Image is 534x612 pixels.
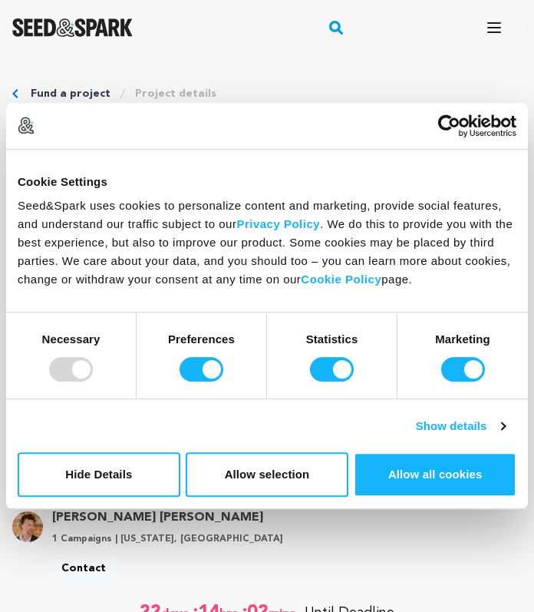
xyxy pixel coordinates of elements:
[168,332,235,346] strong: Preferences
[12,18,133,37] a: Seed&Spark Homepage
[18,173,516,191] div: Cookie Settings
[18,452,180,497] button: Hide Details
[306,332,358,346] strong: Statistics
[12,511,43,542] img: 3de815f99f78cedf.jpg
[18,197,516,289] div: Seed&Spark uses cookies to personalize content and marketing, provide social features, and unders...
[301,273,381,286] a: Cookie Policy
[12,18,133,37] img: Seed&Spark Logo Dark Mode
[52,533,283,545] p: 1 Campaigns | [US_STATE], [GEOGRAPHIC_DATA]
[31,86,110,101] a: Fund a project
[382,114,516,137] a: Usercentrics Cookiebot - opens in a new window
[186,452,348,497] button: Allow selection
[42,332,101,346] strong: Necessary
[49,554,118,582] a: Contact
[135,86,216,101] a: Project details
[18,117,35,134] img: logo
[236,217,320,230] a: Privacy Policy
[416,417,505,435] a: Show details
[435,332,490,346] strong: Marketing
[354,452,516,497] button: Allow all cookies
[12,86,522,101] div: Breadcrumb
[52,508,283,527] a: Goto Daryl Della profile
